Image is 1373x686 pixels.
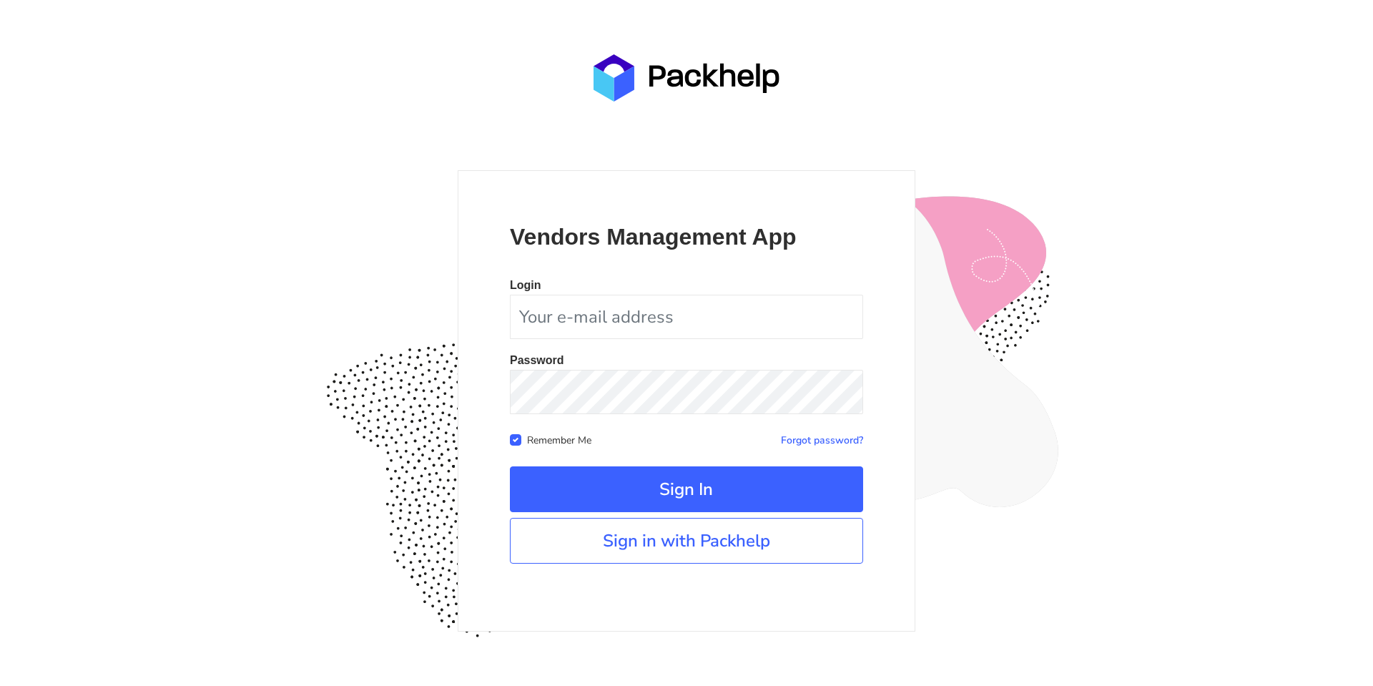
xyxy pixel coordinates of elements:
p: Password [510,355,863,366]
a: Forgot password? [781,433,863,447]
button: Sign In [510,466,863,512]
p: Login [510,280,863,291]
input: Your e-mail address [510,295,863,339]
a: Sign in with Packhelp [510,518,863,564]
p: Vendors Management App [510,222,863,251]
label: Remember Me [527,431,591,447]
